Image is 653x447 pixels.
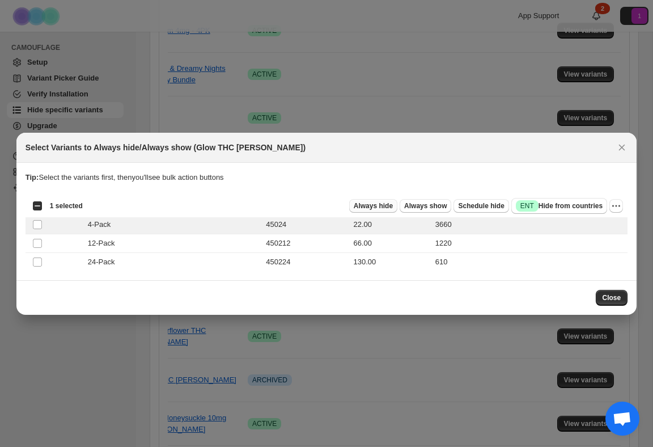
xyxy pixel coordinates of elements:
td: 450224 [262,252,350,271]
span: Hide from countries [516,200,603,212]
span: 12-Pack [88,238,121,249]
span: 4-Pack [88,219,117,230]
td: 22.00 [350,215,431,234]
td: 450212 [262,234,350,252]
td: 610 [432,252,628,271]
span: Schedule hide [458,201,504,210]
span: Close [603,293,621,302]
button: Schedule hide [453,199,508,213]
td: 1220 [432,234,628,252]
button: SuccessENTHide from countries [511,198,607,214]
button: More actions [609,199,623,213]
td: 3660 [432,215,628,234]
strong: Tip: [26,173,39,182]
button: Always hide [349,199,397,213]
p: Select the variants first, then you'll see bulk action buttons [26,172,627,183]
td: 66.00 [350,234,431,252]
td: 130.00 [350,252,431,271]
span: Always hide [354,201,393,210]
button: Always show [400,199,451,213]
span: ENT [520,201,534,210]
span: Always show [404,201,447,210]
button: Close [596,290,628,306]
span: 24-Pack [88,256,121,268]
h2: Select Variants to Always hide/Always show (Glow THC [PERSON_NAME]) [26,142,306,153]
td: 45024 [262,215,350,234]
span: 1 selected [50,201,83,210]
div: Open chat [605,402,639,436]
button: Close [614,140,630,155]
